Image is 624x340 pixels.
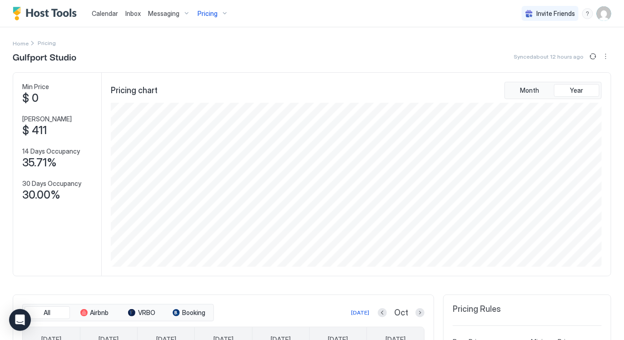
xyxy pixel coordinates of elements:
button: Next month [416,308,425,317]
button: Sync prices [588,51,599,62]
div: Open Intercom Messenger [9,309,31,331]
span: 35.71% [22,156,57,170]
span: Airbnb [90,309,109,317]
a: Inbox [125,9,141,18]
button: Airbnb [72,306,117,319]
span: Booking [183,309,206,317]
span: [PERSON_NAME] [22,115,72,123]
span: Messaging [148,10,179,18]
div: User profile [597,6,611,21]
span: 30 Days Occupancy [22,180,81,188]
a: Calendar [92,9,118,18]
span: Pricing Rules [453,304,501,315]
span: Breadcrumb [38,40,56,46]
span: Month [520,86,539,95]
div: tab-group [22,304,214,321]
span: Invite Friends [536,10,575,18]
span: Pricing chart [111,85,158,96]
div: menu [582,8,593,19]
button: Booking [166,306,212,319]
button: [DATE] [350,307,371,318]
div: Breadcrumb [13,38,29,48]
button: VRBO [119,306,164,319]
span: Year [570,86,584,95]
span: Synced about 12 hours ago [514,53,584,60]
div: menu [600,51,611,62]
div: [DATE] [351,309,369,317]
button: Month [507,84,552,97]
span: Min Price [22,83,49,91]
button: More options [600,51,611,62]
span: 14 Days Occupancy [22,147,80,155]
a: Host Tools Logo [13,7,81,20]
span: 30.00% [22,188,60,202]
span: Gulfport Studio [13,50,76,63]
span: Oct [394,308,408,318]
a: Home [13,38,29,48]
button: Year [554,84,599,97]
button: Previous month [378,308,387,317]
span: Calendar [92,10,118,17]
button: All [25,306,70,319]
span: Inbox [125,10,141,17]
span: All [44,309,51,317]
div: tab-group [505,82,602,99]
span: $ 411 [22,124,47,137]
span: VRBO [138,309,155,317]
span: $ 0 [22,91,39,105]
span: Pricing [198,10,218,18]
span: Home [13,40,29,47]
